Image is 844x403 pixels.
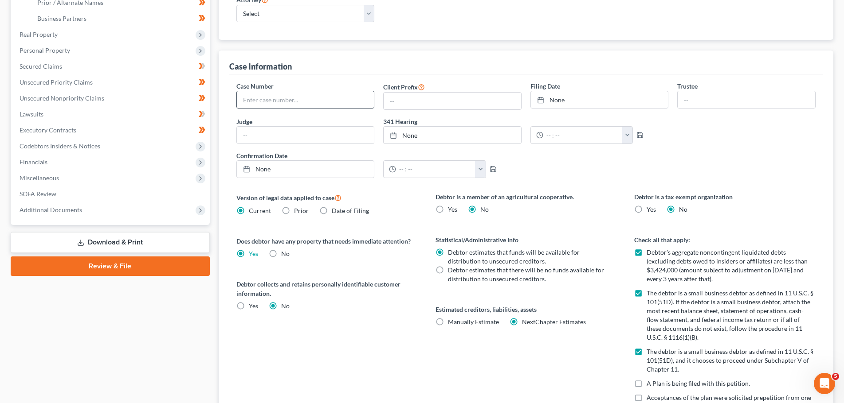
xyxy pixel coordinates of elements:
[20,174,59,182] span: Miscellaneous
[37,15,86,22] span: Business Partners
[448,266,604,283] span: Debtor estimates that there will be no funds available for distribution to unsecured creditors.
[436,305,617,314] label: Estimated creditors, liabilities, assets
[6,4,23,20] button: go back
[249,250,258,257] a: Yes
[20,78,93,86] span: Unsecured Priority Claims
[647,248,808,283] span: Debtor’s aggregate noncontingent liquidated debts (excluding debts owed to insiders or affiliates...
[436,235,617,244] label: Statistical/Administrative Info
[20,62,62,70] span: Secured Claims
[25,5,39,19] img: Profile image for Katie
[30,11,210,27] a: Business Partners
[20,158,47,166] span: Financials
[152,287,166,301] button: Send a message…
[229,61,292,72] div: Case Information
[12,122,210,138] a: Executory Contracts
[14,75,126,91] b: 🚨ATTN: [GEOGRAPHIC_DATA] of [US_STATE]
[396,161,475,178] input: -- : --
[384,93,521,109] input: --
[249,302,258,310] span: Yes
[379,117,673,126] label: 341 Hearing
[20,142,100,150] span: Codebtors Insiders & Notices
[448,318,499,325] span: Manually Estimate
[448,205,457,213] span: Yes
[531,91,668,108] a: None
[236,236,418,246] label: Does debtor have any property that needs immediate attention?
[236,117,252,126] label: Judge
[11,256,210,276] a: Review & File
[12,90,210,106] a: Unsecured Nonpriority Claims
[42,290,49,297] button: Upload attachment
[11,232,210,253] a: Download & Print
[7,70,145,163] div: 🚨ATTN: [GEOGRAPHIC_DATA] of [US_STATE]The court has added a new Credit Counseling Field that we n...
[14,164,86,170] div: [PERSON_NAME] • 1m ago
[678,91,815,108] input: --
[522,318,586,325] span: NextChapter Estimates
[236,279,418,298] label: Debtor collects and retains personally identifiable customer information.
[156,4,172,19] div: Close
[530,81,560,91] label: Filing Date
[12,106,210,122] a: Lawsuits
[14,290,21,297] button: Emoji picker
[436,192,617,201] label: Debtor is a member of an agricultural cooperative.
[20,94,104,102] span: Unsecured Nonpriority Claims
[20,46,70,54] span: Personal Property
[647,289,813,341] span: The debtor is a small business debtor as defined in 11 U.S.C. § 101(51D). If the debtor is a smal...
[236,81,274,91] label: Case Number
[232,151,526,160] label: Confirmation Date
[14,97,138,157] div: The court has added a new Credit Counseling Field that we need to update upon filing. Please remo...
[20,31,58,38] span: Real Property
[20,190,56,198] span: SOFA Review
[56,290,63,297] button: Start recording
[20,206,82,213] span: Additional Documents
[634,235,816,244] label: Check all that apply:
[7,70,170,182] div: Katie says…
[237,127,374,143] input: --
[383,81,425,92] label: Client Prefix
[249,207,271,214] span: Current
[237,161,374,178] a: None
[139,4,156,20] button: Home
[20,110,43,118] span: Lawsuits
[20,126,76,134] span: Executory Contracts
[480,205,489,213] span: No
[43,11,106,20] p: Active in the last 15m
[832,373,839,380] span: 5
[43,4,101,11] h1: [PERSON_NAME]
[294,207,309,214] span: Prior
[677,81,698,91] label: Trustee
[236,192,418,203] label: Version of legal data applied to case
[647,205,656,213] span: Yes
[647,348,813,373] span: The debtor is a small business debtor as defined in 11 U.S.C. § 101(51D), and it chooses to proce...
[384,127,521,143] a: None
[634,192,816,201] label: Debtor is a tax exempt organization
[679,205,687,213] span: No
[12,186,210,202] a: SOFA Review
[647,380,750,387] span: A Plan is being filed with this petition.
[12,74,210,90] a: Unsecured Priority Claims
[28,290,35,297] button: Gif picker
[814,373,835,394] iframe: Intercom live chat
[281,250,290,257] span: No
[448,248,580,265] span: Debtor estimates that funds will be available for distribution to unsecured creditors.
[332,207,369,214] span: Date of Filing
[8,271,170,287] textarea: Message…
[543,127,623,143] input: -- : --
[237,91,374,108] input: Enter case number...
[12,58,210,74] a: Secured Claims
[281,302,290,310] span: No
